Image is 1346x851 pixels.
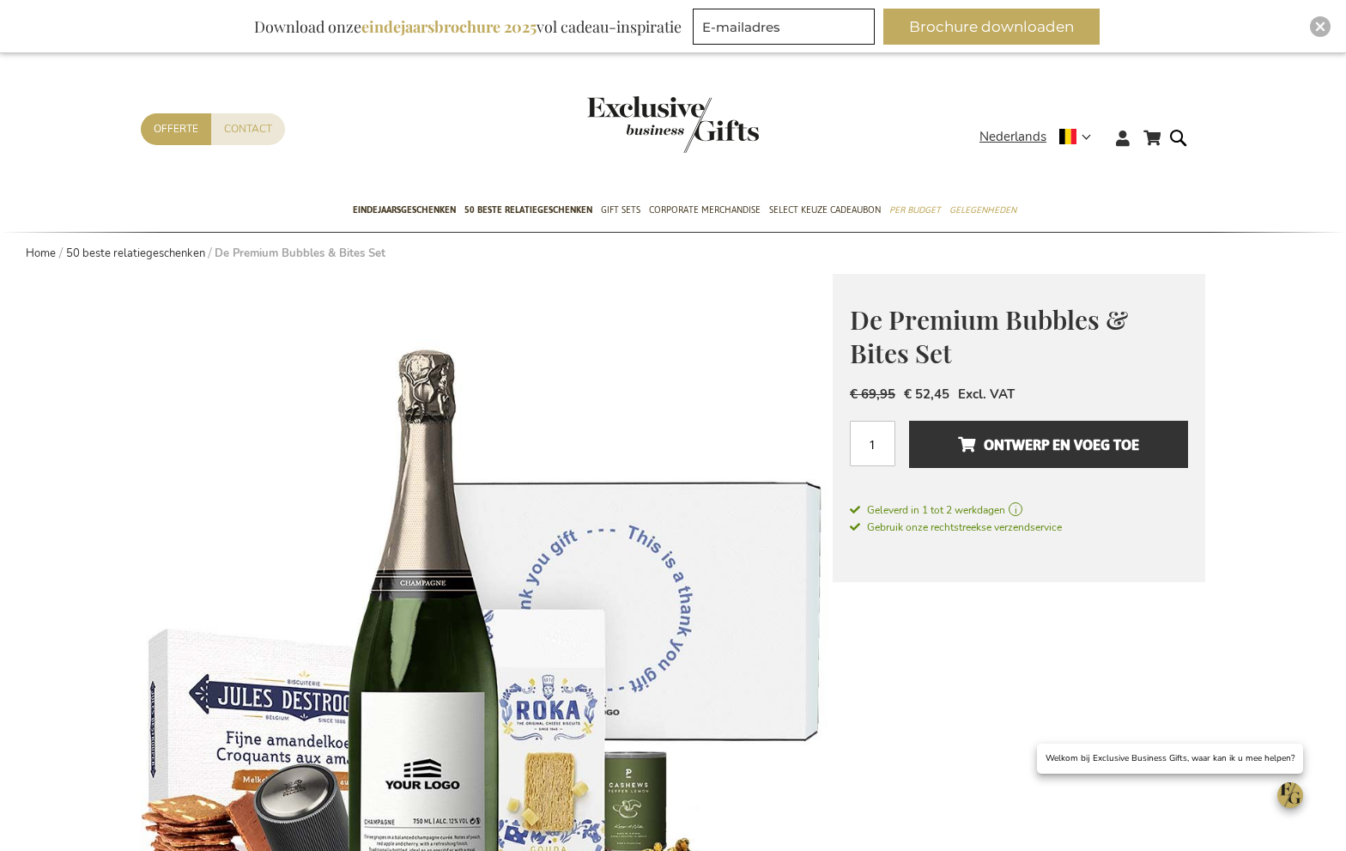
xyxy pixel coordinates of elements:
[958,431,1139,459] span: Ontwerp en voeg toe
[587,96,759,153] img: Exclusive Business gifts logo
[850,302,1128,370] span: De Premium Bubbles & Bites Set
[464,201,592,219] span: 50 beste relatiegeschenken
[601,201,640,219] span: Gift Sets
[649,201,761,219] span: Corporate Merchandise
[769,201,881,219] span: Select Keuze Cadeaubon
[66,246,205,261] a: 50 beste relatiegeschenken
[26,246,56,261] a: Home
[850,518,1062,535] a: Gebruik onze rechtstreekse verzendservice
[211,113,285,145] a: Contact
[850,502,1188,518] a: Geleverd in 1 tot 2 werkdagen
[361,16,537,37] b: eindejaarsbrochure 2025
[979,127,1102,147] div: Nederlands
[850,421,895,466] input: Aantal
[1315,21,1325,32] img: Close
[979,127,1046,147] span: Nederlands
[693,9,875,45] input: E-mailadres
[353,201,456,219] span: Eindejaarsgeschenken
[904,386,949,403] span: € 52,45
[246,9,689,45] div: Download onze vol cadeau-inspiratie
[850,520,1062,534] span: Gebruik onze rechtstreekse verzendservice
[889,201,941,219] span: Per Budget
[958,386,1015,403] span: Excl. VAT
[693,9,880,50] form: marketing offers and promotions
[949,201,1016,219] span: Gelegenheden
[215,246,385,261] strong: De Premium Bubbles & Bites Set
[883,9,1100,45] button: Brochure downloaden
[1310,16,1331,37] div: Close
[909,421,1188,468] button: Ontwerp en voeg toe
[141,113,211,145] a: Offerte
[587,96,673,153] a: store logo
[850,386,895,403] span: € 69,95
